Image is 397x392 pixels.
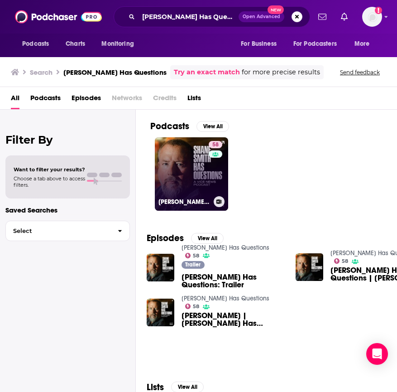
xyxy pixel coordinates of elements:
[5,133,130,146] h2: Filter By
[182,244,269,252] a: Shane Smith Has Questions
[11,91,19,109] a: All
[196,121,229,132] button: View All
[375,7,382,14] svg: Add a profile image
[72,91,101,109] a: Episodes
[22,38,49,50] span: Podcasts
[337,9,351,24] a: Show notifications dropdown
[150,121,189,132] h2: Podcasts
[14,175,85,188] span: Choose a tab above to access filters.
[185,262,201,267] span: Trailer
[212,140,219,150] span: 58
[287,35,350,53] button: open menu
[268,5,284,14] span: New
[15,8,102,25] img: Podchaser - Follow, Share and Rate Podcasts
[155,137,228,211] a: 58[PERSON_NAME] Has Questions
[348,35,381,53] button: open menu
[182,312,285,327] span: [PERSON_NAME] | [PERSON_NAME] Has Questions
[293,38,337,50] span: For Podcasters
[296,253,323,281] img: Shane Smith Has Questions | Bill Maher
[366,343,388,365] div: Open Intercom Messenger
[185,304,200,309] a: 58
[150,121,229,132] a: PodcastsView All
[139,10,239,24] input: Search podcasts, credits, & more...
[187,91,201,109] a: Lists
[243,15,280,19] span: Open Advanced
[112,91,142,109] span: Networks
[174,67,240,77] a: Try an exact match
[191,233,224,244] button: View All
[6,228,110,234] span: Select
[114,6,310,27] div: Search podcasts, credits, & more...
[182,295,269,302] a: Shane Smith Has Questions
[95,35,145,53] button: open menu
[241,38,277,50] span: For Business
[315,9,330,24] a: Show notifications dropdown
[234,35,288,53] button: open menu
[5,206,130,214] p: Saved Searches
[193,254,199,258] span: 58
[362,7,382,27] button: Show profile menu
[66,38,85,50] span: Charts
[63,68,167,77] h3: [PERSON_NAME] Has Questions
[147,232,224,244] a: EpisodesView All
[239,11,284,22] button: Open AdvancedNew
[242,67,320,77] span: for more precise results
[147,232,184,244] h2: Episodes
[362,7,382,27] img: User Profile
[30,68,53,77] h3: Search
[30,91,61,109] a: Podcasts
[158,198,210,206] h3: [PERSON_NAME] Has Questions
[354,38,370,50] span: More
[334,258,349,264] a: 58
[209,141,222,148] a: 58
[16,35,61,53] button: open menu
[193,305,199,309] span: 58
[337,68,383,76] button: Send feedback
[147,299,174,326] img: Bryan Johnson | Shane Smith Has Questions
[14,166,85,173] span: Want to filter your results?
[101,38,134,50] span: Monitoring
[182,312,285,327] a: Bryan Johnson | Shane Smith Has Questions
[153,91,177,109] span: Credits
[182,273,285,289] a: Shane Smith Has Questions: Trailer
[60,35,91,53] a: Charts
[147,254,174,281] img: Shane Smith Has Questions: Trailer
[342,259,348,263] span: 58
[362,7,382,27] span: Logged in as LoriBecker
[182,273,285,289] span: [PERSON_NAME] Has Questions: Trailer
[185,253,200,258] a: 58
[5,221,130,241] button: Select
